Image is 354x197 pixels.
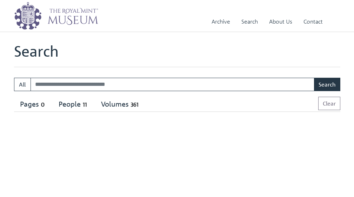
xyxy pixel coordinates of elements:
[269,12,292,32] a: About Us
[14,78,31,91] button: All
[59,100,89,109] div: People
[81,101,89,109] span: 11
[20,100,47,109] div: Pages
[314,78,340,91] button: Search
[318,97,340,110] button: Clear
[129,101,141,109] span: 361
[212,12,230,32] a: Archive
[14,2,98,30] img: logo_wide.png
[241,12,258,32] a: Search
[303,12,323,32] a: Contact
[39,101,47,109] span: 0
[14,42,340,67] h1: Search
[31,78,315,91] input: Enter one or more search terms...
[101,100,141,109] div: Volumes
